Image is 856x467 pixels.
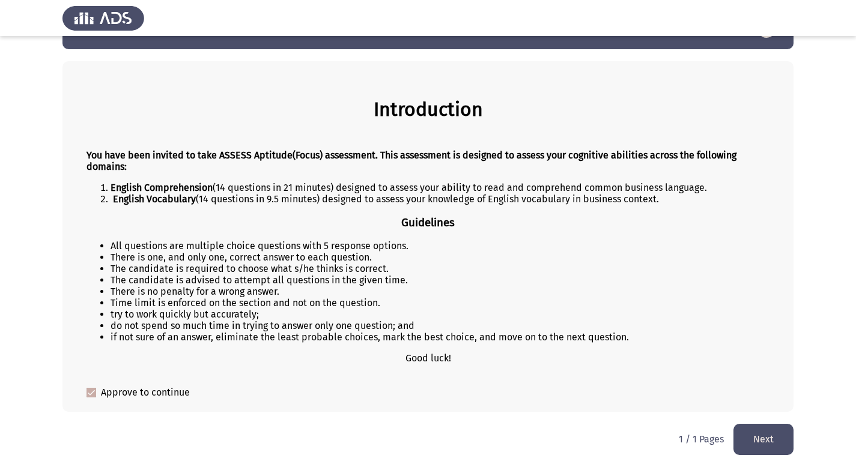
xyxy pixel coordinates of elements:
strong: You have been invited to take ASSESS Aptitude(Focus) assessment. This assessment is designed to a... [87,149,736,172]
p: Good luck! [87,352,769,364]
img: Assess Talent Management logo [62,1,144,35]
li: All questions are multiple choice questions with 5 response options. [111,240,769,252]
li: try to work quickly but accurately; [111,309,769,320]
span: (14 questions in 21 minutes) designed to assess your ability to read and comprehend common busine... [213,182,707,193]
li: There is one, and only one, correct answer to each question. [111,252,769,263]
button: load next page [733,424,794,454]
li: do not spend so much time in trying to answer only one question; and [111,320,769,331]
b: English Vocabulary [113,193,196,205]
li: The candidate is advised to attempt all questions in the given time. [111,274,769,286]
b: Guidelines [401,216,455,229]
b: English Comprehension [111,182,213,193]
span: Approve to continue [101,385,190,400]
li: The candidate is required to choose what s/he thinks is correct. [111,263,769,274]
li: There is no penalty for a wrong answer. [111,286,769,297]
p: 1 / 1 Pages [679,433,724,445]
b: Introduction [374,98,483,121]
li: Time limit is enforced on the section and not on the question. [111,297,769,309]
li: if not sure of an answer, eliminate the least probable choices, mark the best choice, and move on... [111,331,769,343]
span: (14 questions in 9.5 minutes) designed to assess your knowledge of English vocabulary in business... [196,193,659,205]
